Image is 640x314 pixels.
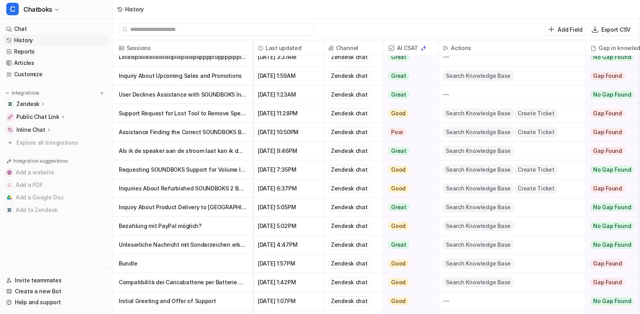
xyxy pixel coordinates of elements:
span: Search Knowledge Base [443,278,513,287]
p: Compatibilità dei Caricabatterie per Batterie SOUNDBOKS [119,273,247,292]
a: Articles [3,57,109,68]
button: Add to ZendeskAdd to Zendesk [3,204,109,216]
button: Good [384,254,433,273]
button: Integrations [3,89,42,97]
div: Zendesk chat [328,90,370,99]
span: AI CSAT [387,40,435,56]
div: Zendesk chat [328,203,370,212]
span: [DATE] 1:59AM [256,66,320,85]
span: Create Ticket [515,109,557,118]
img: Inline Chat [8,127,13,132]
div: Zendesk chat [328,165,370,174]
span: Chatboks [23,4,52,15]
img: Add a PDF [7,183,12,187]
div: Zendesk chat [328,296,370,306]
span: Search Knowledge Base [443,109,513,118]
span: Search Knowledge Base [443,71,513,81]
span: Good [388,222,408,230]
a: Customize [3,69,109,80]
p: Inquiry About Product Delivery to [GEOGRAPHIC_DATA] [119,198,247,217]
span: Search Knowledge Base [443,221,513,231]
span: Gap Found [590,72,625,80]
span: Search Knowledge Base [443,127,513,137]
span: No Gap Found [590,53,634,61]
span: Poor [388,128,406,136]
img: Public Chat Link [8,115,13,119]
div: Zendesk chat [328,278,370,287]
a: Help and support [3,297,109,308]
span: [DATE] 1:07PM [256,292,320,310]
span: No Gap Found [590,166,634,174]
a: Explore all integrations [3,137,109,148]
span: [DATE] 9:46PM [256,142,320,160]
span: Search Knowledge Base [443,259,513,268]
div: Zendesk chat [328,184,370,193]
img: Zendesk [8,102,13,106]
span: Search Knowledge Base [443,184,513,193]
span: [DATE] 5:05PM [256,198,320,217]
span: No Gap Found [590,222,634,230]
button: Good [384,160,433,179]
span: Great [388,147,409,155]
a: Reports [3,46,109,57]
div: Zendesk chat [328,71,370,81]
p: Zendesk [16,100,39,108]
span: [DATE] 7:35PM [256,160,320,179]
span: C [6,3,19,15]
p: Inquiries About Refurbished SOUNDBOKS 2 Battery and Purchase Benefits [119,179,247,198]
span: Great [388,72,409,80]
p: Inline Chat [16,126,45,134]
span: Great [388,91,409,99]
button: Export CSV [589,24,634,35]
p: Bezahlung mit PayPal möglich? [119,217,247,235]
span: No Gap Found [590,241,634,249]
span: Search Knowledge Base [443,240,513,249]
span: Gap Found [590,278,625,286]
button: Great [384,198,433,217]
img: menu_add.svg [99,90,105,96]
span: Great [388,53,409,61]
p: Llllllllllplllllllllllllllllllllllpllllpllllllpllppppl9pppplpplpppllllppllpllpplllllllllpllpllp0p... [119,48,247,66]
p: Unleserliche Nachricht mit Sonderzeichen erkannt [119,235,247,254]
img: Add to Zendesk [7,208,12,212]
a: History [3,35,109,46]
div: History [125,5,144,13]
span: No Gap Found [590,91,634,99]
span: Gap Found [590,185,625,192]
span: Gap Found [590,128,625,136]
button: Add a PDFAdd a PDF [3,179,109,191]
button: Add a Google DocAdd a Google Doc [3,191,109,204]
button: Great [384,85,433,104]
span: Search Knowledge Base [443,203,513,212]
a: Invite teammates [3,275,109,286]
span: Great [388,203,409,211]
span: Good [388,109,408,117]
span: Search Knowledge Base [443,146,513,156]
p: Public Chat Link [16,113,59,121]
button: Good [384,179,433,198]
span: [DATE] 5:02PM [256,217,320,235]
span: Explore all integrations [16,136,106,149]
div: Zendesk chat [328,146,370,156]
span: [DATE] 4:47PM [256,235,320,254]
span: Great [388,241,409,249]
p: Inquiry About Upcoming Sales and Promotions [119,66,247,85]
p: Assistance Finding the Correct SOUNDBOKS Battery Charger [119,123,247,142]
span: Good [388,260,408,267]
img: explore all integrations [6,139,14,147]
span: [DATE] 1:42PM [256,273,320,292]
span: Sessions [116,40,250,56]
h2: Actions [451,40,471,56]
span: No Gap Found [590,297,634,305]
p: User Declines Assistance with SOUNDBOKS Inquiry [119,85,247,104]
a: Chat [3,23,109,34]
button: Good [384,104,433,123]
button: Great [384,48,433,66]
div: Zendesk chat [328,259,370,268]
img: expand menu [5,90,10,96]
button: Poor [384,123,433,142]
span: [DATE] 1:57PM [256,254,320,273]
p: Als ik de speaker aan de stroom laat kan ik deze dan continu connecten als ik binnen komen? Zonde... [119,142,247,160]
img: Add a website [7,170,12,175]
